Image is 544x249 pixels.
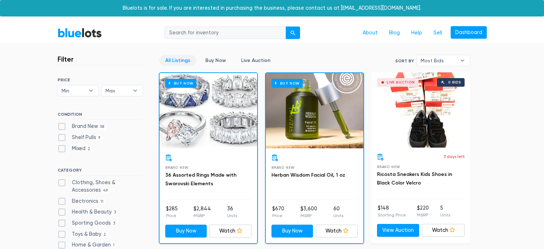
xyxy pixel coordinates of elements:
a: View Auction [377,224,420,237]
span: 2 [101,232,108,238]
div: 0 bids [448,81,461,84]
li: 60 [333,205,343,219]
p: Price [272,212,284,219]
span: Most Bids [421,55,456,66]
li: $670 [272,205,284,219]
a: Watch [422,224,465,237]
div: Live Auction [387,81,415,84]
b: ▾ [455,55,470,66]
label: Sporting Goods [58,219,118,227]
label: Sort By [395,58,414,64]
span: 11 [98,199,106,205]
li: 5 [440,204,450,219]
h6: CATEGORY [58,168,143,176]
h6: CONDITION [58,112,143,120]
li: $2,844 [193,205,211,219]
span: 49 [101,188,110,194]
p: MSRP [417,212,429,218]
h3: Filter [58,55,74,63]
label: Clothing, Shoes & Accessories [58,179,143,194]
li: $3,600 [300,205,317,219]
label: Electronics [58,197,106,205]
label: Mixed [58,145,93,153]
p: Price [166,212,178,219]
p: Units [333,212,343,219]
span: 2 [85,146,93,152]
label: Toys & Baby [58,230,108,238]
span: 9 [96,135,103,141]
span: 3 [112,210,118,216]
span: Brand New [165,166,188,169]
a: Herban Wisdom Facial Oil, 1 oz [271,172,345,178]
input: Search for inventory [165,27,286,39]
li: $220 [417,204,429,219]
li: $148 [378,204,406,219]
a: Buy Now [271,225,313,238]
span: Min [62,85,85,96]
p: Units [440,212,450,218]
a: Live Auction [235,55,276,66]
a: Help [406,26,428,40]
li: $285 [166,205,178,219]
p: 3 days left [443,153,465,160]
a: All Listings [159,55,196,66]
a: Dashboard [451,26,487,39]
span: 3 [111,221,118,226]
label: Shelf Pulls [58,134,103,142]
a: Watch [210,225,251,238]
span: 1 [111,243,117,249]
a: Live Auction 0 bids [371,72,470,148]
span: Max [106,85,129,96]
p: Starting Price [378,212,406,218]
a: BlueLots [58,28,102,38]
a: Watch [316,225,358,238]
a: Buy Now [160,73,257,148]
label: Home & Garden [58,241,117,249]
p: MSRP [193,212,211,219]
h6: Buy Now [165,79,196,88]
a: Ricosta Sneakers Kids Shoes in Black Color Velcro [377,171,452,186]
a: Buy Now [266,73,363,148]
a: 36 Assorted Rings Made with Swarovski Elements [165,172,236,187]
span: Brand New [271,166,295,169]
a: Buy Now [199,55,232,66]
label: Brand New [58,123,107,130]
p: MSRP [300,212,317,219]
h6: PRICE [58,77,143,82]
a: Buy Now [165,225,207,238]
h6: Buy Now [271,79,303,88]
b: ▾ [128,85,143,96]
a: Sell [428,26,448,40]
span: Brand New [377,165,400,169]
label: Health & Beauty [58,208,118,216]
p: Units [227,212,237,219]
b: ▾ [83,85,98,96]
a: About [357,26,383,40]
a: Blog [383,26,406,40]
span: 58 [98,124,107,130]
li: 36 [227,205,237,219]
